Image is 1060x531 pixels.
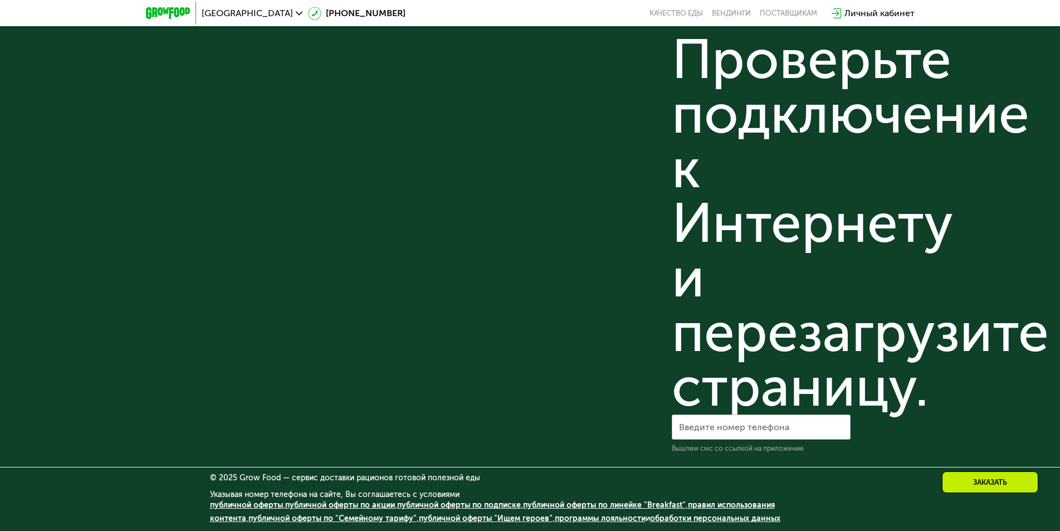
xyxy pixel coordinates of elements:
label: Введите номер телефона [679,424,789,430]
div: поставщикам [760,9,817,18]
div: Вышлем смс со ссылкой на приложение [672,444,851,453]
a: программы лояльности [555,514,646,523]
div: Заказать [942,471,1038,493]
a: публичной оферты по подписке [397,500,521,510]
div: Указывая номер телефона на сайте, Вы соглашаетесь с условиями [210,491,851,531]
a: Качество еды [649,9,703,18]
a: публичной оферты по акции [285,500,395,510]
span: , , , , , , , и [210,500,780,523]
div: © 2025 Grow Food — сервис доставки рационов готовой полезной еды [210,474,851,482]
a: публичной оферты по "Семейному тарифу" [248,514,417,523]
a: публичной оферты "Ищем героев" [419,514,553,523]
span: [GEOGRAPHIC_DATA] [202,9,293,18]
a: Вендинги [712,9,751,18]
a: публичной оферты по линейке "Breakfast" [523,500,686,510]
div: Личный кабинет [844,7,915,20]
a: обработки персональных данных [650,514,780,523]
a: [PHONE_NUMBER] [308,7,406,20]
a: публичной оферты [210,500,283,510]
